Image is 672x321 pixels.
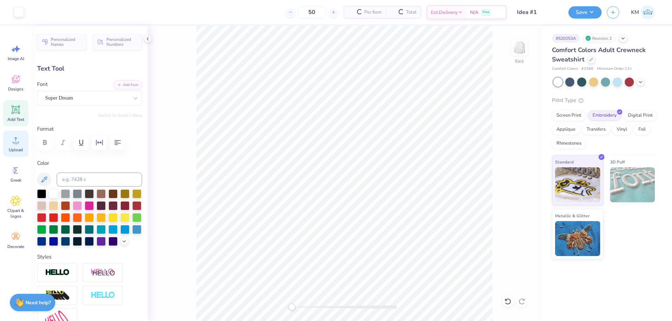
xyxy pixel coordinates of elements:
[37,80,48,88] label: Font
[582,124,610,135] div: Transfers
[57,173,142,187] input: e.g. 7428 c
[51,37,82,47] span: Personalized Names
[628,5,658,19] a: KM
[631,8,639,16] span: KM
[583,34,616,43] div: Revision 2
[552,110,586,121] div: Screen Print
[37,253,51,261] label: Styles
[612,124,632,135] div: Vinyl
[26,299,51,306] strong: Need help?
[37,34,86,50] button: Personalized Names
[8,86,23,92] span: Designs
[288,304,295,311] div: Accessibility label
[45,269,70,277] img: Stroke
[37,125,142,133] label: Format
[555,167,600,202] img: Standard
[512,5,563,19] input: Untitled Design
[98,112,142,118] button: Switch to Greek Letters
[113,80,142,89] button: Add Font
[610,158,625,166] span: 3D Puff
[91,291,115,299] img: Negative Space
[634,124,650,135] div: Foil
[552,124,580,135] div: Applique
[10,177,21,183] span: Greek
[581,66,594,72] span: # 1566
[364,9,381,16] span: Per Item
[610,167,655,202] img: 3D Puff
[8,56,24,61] span: Image AI
[568,6,602,19] button: Save
[7,244,24,249] span: Decorate
[483,10,489,15] span: Free
[623,110,657,121] div: Digital Print
[515,58,524,64] div: Back
[4,208,27,219] span: Clipart & logos
[470,9,478,16] span: N/A
[552,96,658,104] div: Print Type
[552,66,578,72] span: Comfort Colors
[7,117,24,122] span: Add Text
[552,34,580,43] div: # 520253A
[406,9,416,16] span: Total
[555,158,574,166] span: Standard
[588,110,621,121] div: Embroidery
[552,46,646,64] span: Comfort Colors Adult Crewneck Sweatshirt
[555,212,590,219] span: Metallic & Glitter
[91,268,115,277] img: Shadow
[37,64,142,73] div: Text Tool
[431,9,457,16] span: Est. Delivery
[93,34,142,50] button: Personalized Numbers
[45,290,70,301] img: 3D Illusion
[597,66,632,72] span: Minimum Order: 12 +
[512,41,526,54] img: Back
[106,37,138,47] span: Personalized Numbers
[552,138,586,149] div: Rhinestones
[298,6,325,19] input: – –
[641,5,655,19] img: Karl Michael Narciza
[9,147,23,153] span: Upload
[37,159,142,167] label: Color
[555,221,600,256] img: Metallic & Glitter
